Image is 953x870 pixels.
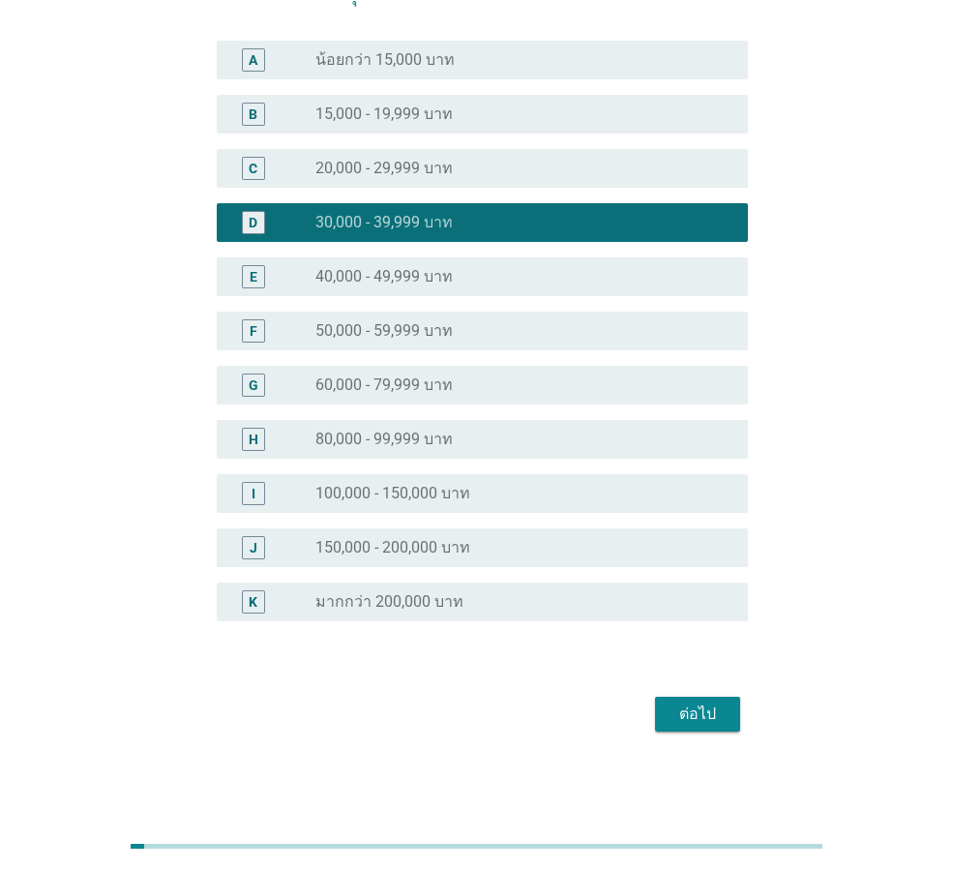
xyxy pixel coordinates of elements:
label: 20,000 - 29,999 บาท [315,159,453,178]
label: 150,000 - 200,000 บาท [315,538,470,557]
div: G [249,375,258,395]
div: I [252,483,255,503]
div: A [249,49,257,70]
label: 60,000 - 79,999 บาท [315,375,453,395]
label: น้อยกว่า 15,000 บาท [315,50,455,70]
div: D [249,212,257,232]
div: J [250,537,257,557]
div: F [250,320,257,341]
label: มากกว่า 200,000 บาท [315,592,463,612]
div: C [249,158,257,178]
label: 50,000 - 59,999 บาท [315,321,453,341]
label: 30,000 - 39,999 บาท [315,213,453,232]
label: 80,000 - 99,999 บาท [315,430,453,449]
div: B [249,104,257,124]
div: ต่อไป [670,703,725,726]
div: K [249,591,257,612]
button: ต่อไป [655,697,740,732]
label: 40,000 - 49,999 บาท [315,267,453,286]
div: H [249,429,258,449]
label: 15,000 - 19,999 บาท [315,105,453,124]
label: 100,000 - 150,000 บาท [315,484,470,503]
div: E [250,266,257,286]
